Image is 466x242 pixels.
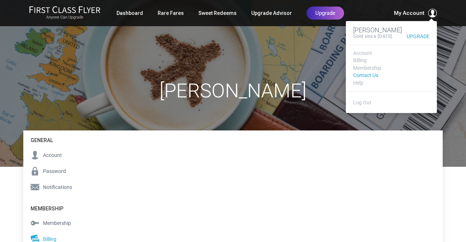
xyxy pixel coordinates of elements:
[251,7,292,20] a: Upgrade Advisor
[394,9,437,17] button: My Account
[198,7,237,20] a: Sweet Redeems
[23,215,93,231] a: Membership
[43,183,72,191] span: Notifications
[23,147,93,163] a: Account
[307,7,344,20] a: Upgrade
[394,9,424,17] span: My Account
[353,51,430,56] a: Account
[29,6,100,20] a: First Class FlyerAnyone Can Upgrade
[353,73,430,78] a: Contact Us
[43,151,62,159] span: Account
[43,219,71,227] span: Membership
[23,80,443,101] h1: [PERSON_NAME]
[23,163,93,179] a: Password
[23,199,93,215] h4: Membership
[353,80,430,86] a: Help
[158,7,184,20] a: Rare Fares
[353,58,430,63] a: Billing
[353,100,371,105] a: Log Out
[23,130,93,147] h4: General
[23,179,93,195] a: Notifications
[29,15,100,20] small: Anyone Can Upgrade
[116,7,143,20] a: Dashboard
[353,34,392,39] h4: Gold since [DATE]
[353,65,430,71] a: Membership
[29,6,100,13] img: First Class Flyer
[353,27,430,34] h3: [PERSON_NAME]
[43,167,66,175] span: Password
[403,34,430,39] a: Upgrade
